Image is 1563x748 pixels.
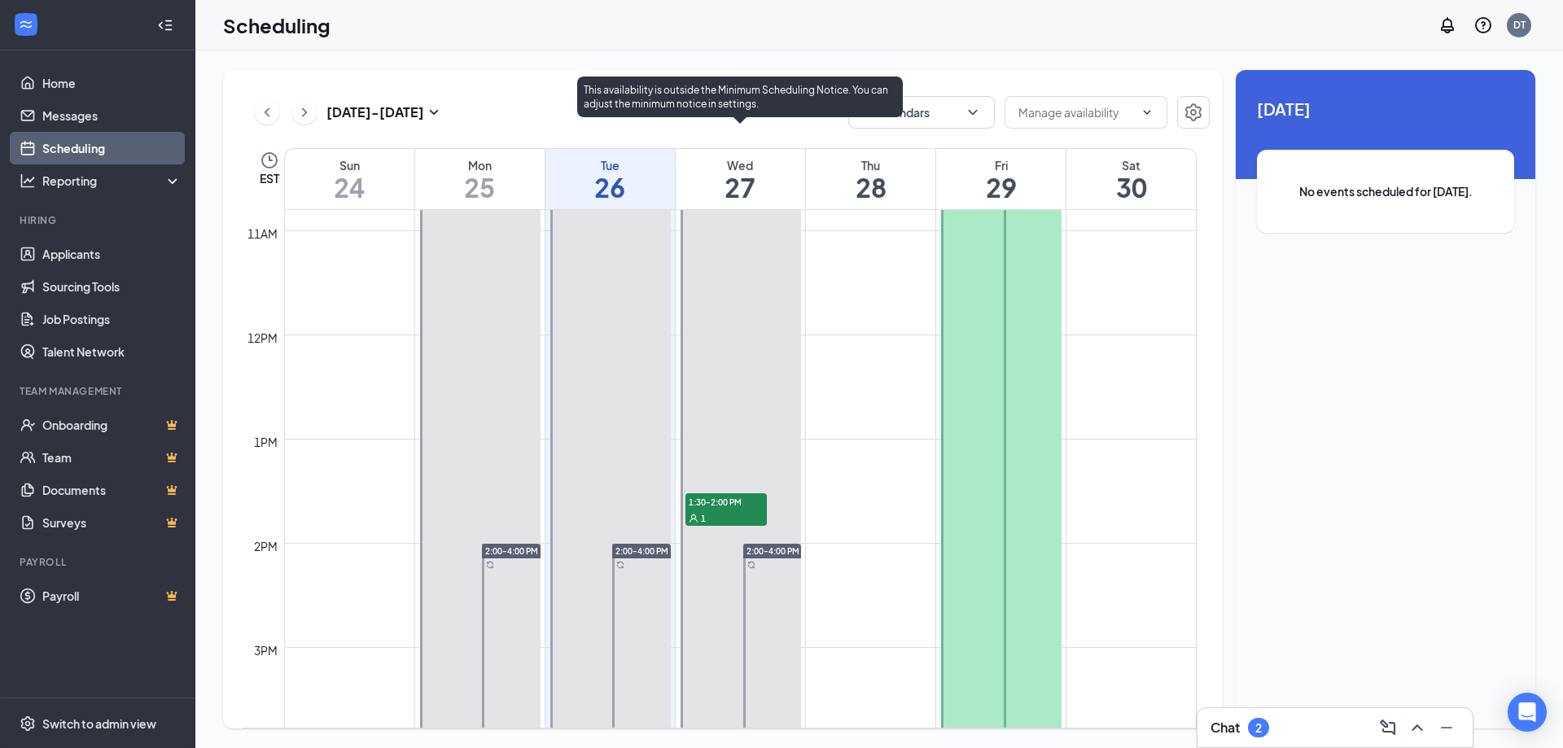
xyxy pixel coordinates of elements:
a: SurveysCrown [42,506,182,539]
a: Messages [42,99,182,132]
span: 2:00-4:00 PM [746,545,799,557]
a: August 30, 2025 [1066,149,1196,209]
a: August 26, 2025 [545,149,675,209]
svg: Minimize [1437,718,1456,737]
div: This availability is outside the Minimum Scheduling Notice. You can adjust the minimum notice in ... [577,77,903,117]
a: Scheduling [42,132,182,164]
button: ChevronRight [292,100,317,125]
a: Job Postings [42,303,182,335]
h1: 27 [676,173,805,201]
span: 2:00-4:00 PM [615,545,668,557]
svg: ChevronRight [296,103,313,122]
a: PayrollCrown [42,580,182,612]
svg: Settings [1184,103,1203,122]
button: All calendarsChevronDown [848,96,995,129]
a: Home [42,67,182,99]
div: DT [1513,18,1526,32]
button: ComposeMessage [1375,715,1401,741]
div: Switch to admin view [42,715,156,732]
div: Thu [806,157,935,173]
h3: [DATE] - [DATE] [326,103,424,121]
div: Sun [285,157,414,173]
div: Tue [545,157,675,173]
svg: Sync [747,561,755,569]
div: Sat [1066,157,1196,173]
h1: 28 [806,173,935,201]
svg: Collapse [157,17,173,33]
svg: ComposeMessage [1378,718,1398,737]
h1: 24 [285,173,414,201]
svg: Clock [260,151,279,170]
a: August 27, 2025 [676,149,805,209]
h1: 25 [415,173,545,201]
button: Settings [1177,96,1210,129]
a: Talent Network [42,335,182,368]
h1: Scheduling [223,11,331,39]
div: Open Intercom Messenger [1508,693,1547,732]
svg: QuestionInfo [1473,15,1493,35]
div: Team Management [20,384,178,398]
a: TeamCrown [42,441,182,474]
div: Reporting [42,173,182,189]
div: 3pm [251,641,281,659]
button: ChevronLeft [255,100,279,125]
svg: ChevronUp [1408,718,1427,737]
svg: Notifications [1438,15,1457,35]
div: 12pm [244,329,281,347]
div: 11am [244,225,281,243]
a: August 25, 2025 [415,149,545,209]
svg: Sync [616,561,624,569]
div: Wed [676,157,805,173]
div: Fri [936,157,1066,173]
a: Applicants [42,238,182,270]
a: OnboardingCrown [42,409,182,441]
div: Payroll [20,555,178,569]
span: [DATE] [1257,96,1514,121]
h1: 26 [545,173,675,201]
h3: Chat [1211,719,1240,737]
svg: WorkstreamLogo [18,16,34,33]
svg: ChevronDown [1141,106,1154,119]
svg: SmallChevronDown [424,103,444,122]
input: Manage availability [1018,103,1134,121]
div: 1pm [251,433,281,451]
button: ChevronUp [1404,715,1430,741]
a: August 24, 2025 [285,149,414,209]
div: Mon [415,157,545,173]
svg: User [689,514,698,523]
div: 2 [1255,721,1262,735]
span: 1:30-2:00 PM [685,493,767,510]
a: DocumentsCrown [42,474,182,506]
svg: ChevronDown [965,104,981,120]
a: August 28, 2025 [806,149,935,209]
span: 2:00-4:00 PM [485,545,538,557]
span: No events scheduled for [DATE]. [1289,182,1482,200]
div: 2pm [251,537,281,555]
h1: 29 [936,173,1066,201]
svg: Analysis [20,173,36,189]
div: Hiring [20,213,178,227]
h1: 30 [1066,173,1196,201]
a: August 29, 2025 [936,149,1066,209]
span: EST [260,170,279,186]
svg: Sync [486,561,494,569]
button: Minimize [1434,715,1460,741]
a: Sourcing Tools [42,270,182,303]
svg: Settings [20,715,36,732]
svg: ChevronLeft [259,103,275,122]
span: 1 [701,513,706,524]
